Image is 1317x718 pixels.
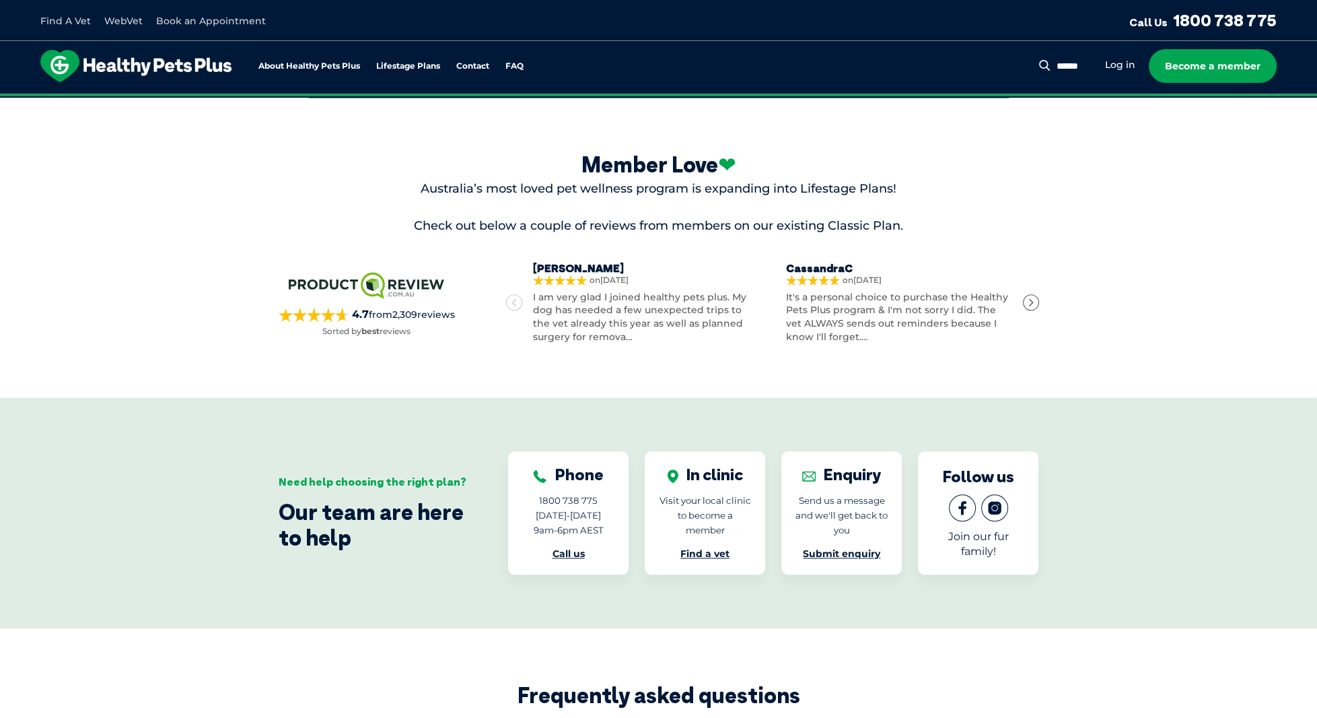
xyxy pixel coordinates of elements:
[279,682,1039,708] h2: Frequently asked questions
[40,15,91,27] a: Find A Vet
[786,262,1012,344] a: CassandraCon[DATE]It's a personal choice to purchase the Healthy Pets Plus program & I'm not sorr...
[667,465,743,484] div: In clinic
[505,62,524,71] a: FAQ
[931,529,1025,559] p: Join our fur family!
[786,291,1012,344] p: It's a personal choice to purchase the Healthy Pets Plus program & I'm not sorry I did. The vet A...
[533,262,759,275] h4: [PERSON_NAME]
[536,510,601,521] span: [DATE]-[DATE]
[1105,59,1135,71] a: Log in
[322,325,411,337] p: Sorted by reviews
[156,15,266,27] a: Book an Appointment
[279,181,1039,197] p: Australia’s most loved pet wellness program is expanding into Lifestage Plans!
[795,495,888,535] span: Send us a message and we'll get back to you
[802,469,816,483] img: Enquiry
[539,495,598,506] span: 1800 738 775
[1036,59,1053,72] button: Search
[533,465,603,484] div: Phone
[407,94,910,106] span: Proactive, preventative wellness program designed to keep your pet healthier and happier for longer
[352,308,369,321] strong: 4.7
[667,469,678,483] img: In clinic
[349,307,455,322] span: from
[590,276,759,284] span: on [DATE]
[1129,15,1168,29] span: Call Us
[533,275,587,286] div: 5 out of 5 stars
[943,467,1014,486] div: Follow us
[258,62,360,71] a: About Healthy Pets Plus
[533,262,759,344] a: [PERSON_NAME]on[DATE]I am very glad I joined healthy pets plus. My dog has needed a few unexpecte...
[680,548,729,560] a: Find a vet
[376,62,440,71] a: Lifestage Plans
[279,218,1039,234] p: Check out below a couple of reviews from members on our existing Classic Plan.
[279,152,1039,178] div: Member Love
[552,548,584,560] a: Call us
[392,308,455,321] span: 2,309 reviews
[361,326,380,336] strong: best
[279,476,468,488] div: Need help choosing the right plan?
[718,153,736,177] span: ❤
[533,469,546,483] img: Phone
[1129,10,1277,30] a: Call Us1800 738 775
[40,50,232,82] img: hpp-logo
[279,499,468,551] div: Our team are here to help
[279,268,455,337] a: 4.7from2,309reviewsSorted bybestreviews
[279,308,349,322] div: 4.7 out of 5 stars
[802,465,882,484] div: Enquiry
[843,276,1012,284] span: on [DATE]
[456,62,489,71] a: Contact
[803,548,880,560] a: Submit enquiry
[1149,49,1277,83] a: Become a member
[533,525,603,535] span: 9am-6pm AEST
[533,291,759,344] p: I am very glad I joined healthy pets plus. My dog has needed a few unexpected trips to the vet al...
[104,15,143,27] a: WebVet
[786,275,840,286] div: 5 out of 5 stars
[660,495,751,535] span: Visit your local clinic to become a member
[786,262,1012,275] h4: CassandraC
